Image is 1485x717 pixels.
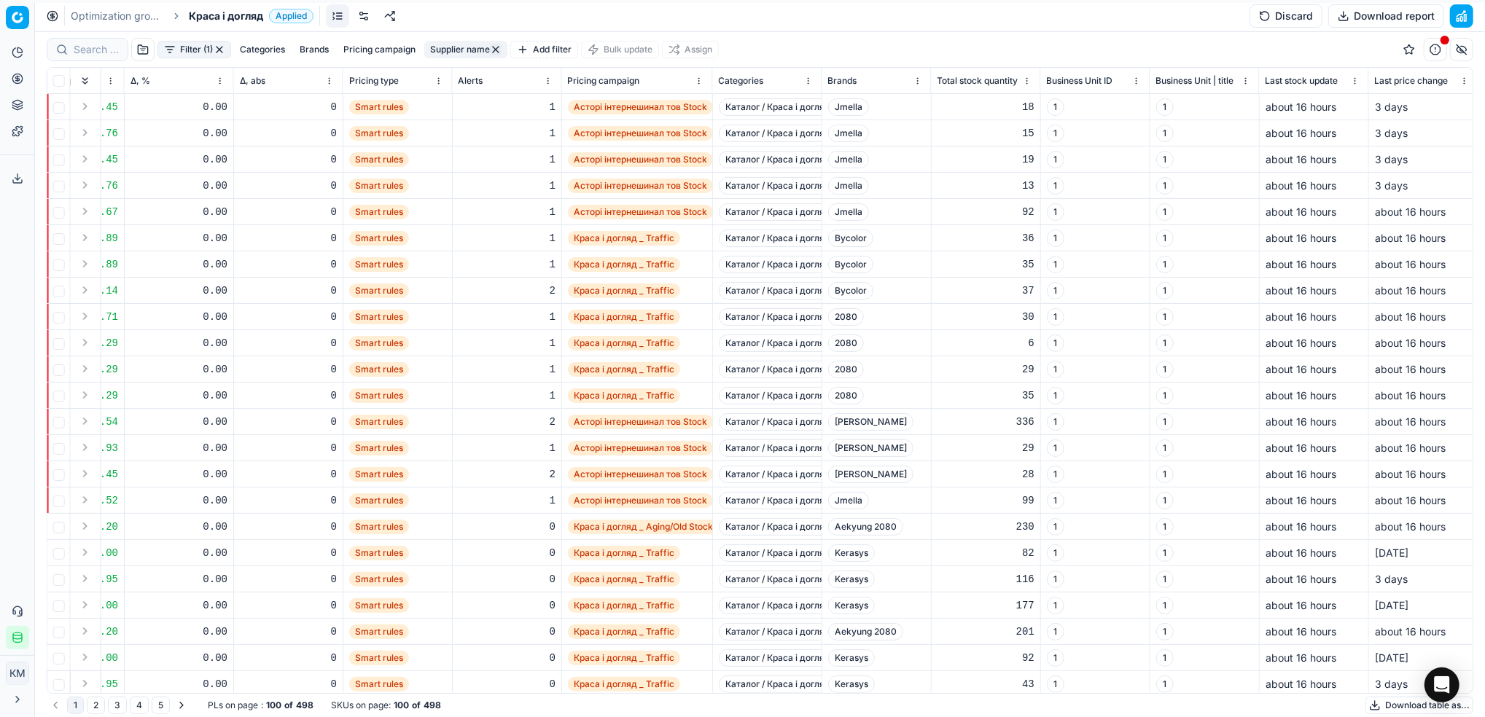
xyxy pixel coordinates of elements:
span: about 16 hours [1375,442,1446,454]
button: Expand [77,386,94,404]
span: 3 days [1375,573,1408,585]
nav: breadcrumb [71,9,313,23]
input: Search by SKU or title [74,42,119,57]
span: Smart rules [349,336,409,350]
div: 30 [938,310,1034,324]
div: 1 [459,179,556,193]
span: 1 [1156,597,1174,614]
span: Асторі інтернешинал тов Stock [568,205,713,219]
span: Каталог / Краса і догляд / Догляд за волоссям / Шампуні [719,597,978,614]
div: 0.00 [130,441,227,455]
span: Smart rules [349,493,409,508]
div: 0.00 [130,152,227,167]
span: Асторі інтернешинал тов Stock [568,441,713,455]
span: about 16 hours [1266,153,1336,165]
button: Expand [77,491,94,509]
span: Smart rules [349,467,409,482]
button: Expand [77,622,94,640]
div: 0.00 [130,546,227,560]
span: 1 [1047,308,1064,326]
span: Каталог / Краса і догляд / Догляд за обличчям / Креми для обличчя [719,413,1024,431]
span: Краса і догляд _ Traffic [568,336,680,350]
span: Каталог / Краса і догляд / Догляд за порожниною рота / Зубні пасти [719,387,1025,404]
span: Smart rules [349,388,409,403]
span: 1 [1047,439,1064,457]
span: about 16 hours [1375,284,1446,297]
div: 19 [938,152,1034,167]
div: 1 [459,336,556,350]
div: 0 [240,598,337,613]
span: 1 [1156,151,1174,168]
div: 1 [459,257,556,272]
button: Expand [77,412,94,430]
button: Bulk update [581,41,659,58]
span: Smart rules [349,126,409,141]
span: about 16 hours [1375,258,1446,270]
div: 0 [240,546,337,560]
span: about 16 hours [1266,573,1336,585]
button: Expand [77,98,94,115]
span: Δ, % [130,75,150,87]
span: 1 [1047,361,1064,378]
span: Smart rules [349,179,409,193]
span: about 16 hours [1375,363,1446,375]
span: 3 days [1375,179,1408,192]
button: Expand all [77,72,94,90]
div: 0 [240,493,337,508]
span: Last stock update [1266,75,1338,87]
span: about 16 hours [1375,205,1446,218]
button: Expand [77,307,94,325]
span: Jmella [828,177,869,195]
span: Smart rules [349,362,409,377]
div: 0 [240,205,337,219]
span: Краса і догляд _ Traffic [568,362,680,377]
span: 3 days [1375,101,1408,113]
span: 1 [1156,98,1174,116]
span: Каталог / Краса і догляд / Догляд за порожниною рота / Зубні пасти [719,308,1025,326]
span: 1 [1156,492,1174,509]
span: Каталог / Краса і догляд / Догляд за тілом / Креми для тіла [719,98,986,116]
span: 2080 [828,361,864,378]
div: 1 [459,100,556,114]
button: Download table as... [1365,697,1473,714]
span: about 16 hours [1375,415,1446,428]
span: Smart rules [349,231,409,246]
span: Smart rules [349,441,409,455]
div: 0.00 [130,467,227,482]
span: 1 [1156,413,1174,431]
div: 92 [938,205,1034,219]
span: 1 [1156,439,1174,457]
span: 1 [1156,387,1174,404]
span: 1 [1156,230,1174,247]
span: 3 days [1375,127,1408,139]
div: 0 [240,441,337,455]
button: Go to next page [173,697,190,714]
div: 230 [938,520,1034,534]
span: Last price change [1375,75,1449,87]
span: Kerasys [828,544,875,562]
span: [PERSON_NAME] [828,439,913,457]
span: 1 [1047,597,1064,614]
span: 1 [1156,203,1174,221]
button: Add filter [510,41,578,58]
span: 1 [1156,544,1174,562]
div: 0 [240,100,337,114]
span: about 16 hours [1266,232,1336,244]
button: Expand [77,124,94,141]
span: Асторі інтернешинал тов Stock [568,100,713,114]
div: 0.00 [130,336,227,350]
span: about 16 hours [1266,258,1336,270]
span: about 16 hours [1266,101,1336,113]
span: Jmella [828,151,869,168]
span: Categories [719,75,764,87]
span: Kerasys [828,597,875,614]
span: Business Unit | title [1156,75,1234,87]
span: Краса і догляд _ Traffic [568,546,680,560]
div: 0.00 [130,362,227,377]
span: Pricing campaign [568,75,640,87]
div: 0 [240,388,337,403]
span: about 16 hours [1266,415,1336,428]
span: 1 [1047,125,1064,142]
button: Supplier name [424,41,507,58]
span: 1 [1156,308,1174,326]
